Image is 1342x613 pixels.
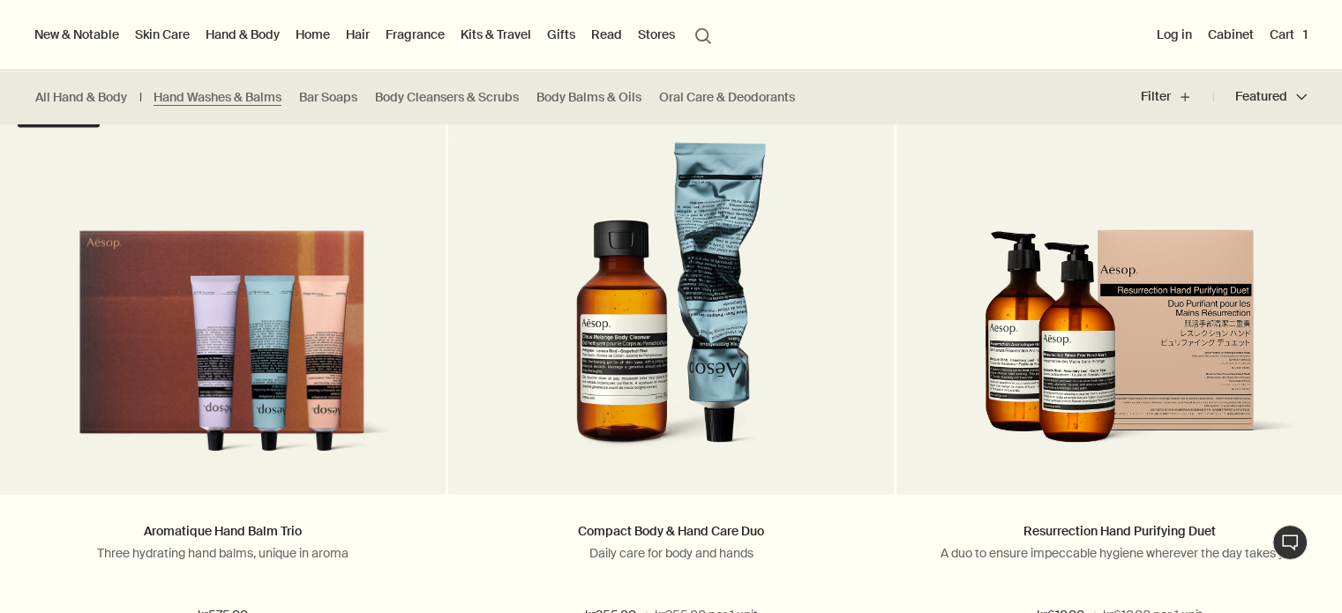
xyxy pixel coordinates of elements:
a: Aromatique Hand Balm Trio [144,523,302,539]
a: Cabinet [1204,23,1257,46]
img: Three aluminium hand balm tubes alongside a recycled-cardboard gift box. [26,229,419,467]
a: Fragrance [382,23,448,46]
a: Read [588,23,626,46]
a: Skin Care [131,23,193,46]
a: Hand & Body [202,23,283,46]
a: Oral Care & Deodorants [659,89,795,106]
p: Daily care for body and hands [475,545,867,561]
a: Home [292,23,334,46]
a: Body Balms & Oils [536,89,641,106]
a: Bar Soaps [299,89,357,106]
p: Three hydrating hand balms, unique in aroma [26,545,419,561]
button: Filter [1141,76,1213,118]
a: Kits & Travel [457,23,535,46]
button: Stores [634,23,678,46]
img: Resurrection Hand Purifying Duet product and box [923,229,1316,467]
button: Open search [687,18,719,51]
button: New & Notable [31,23,123,46]
a: All Hand & Body [35,89,127,106]
p: A duo to ensure impeccable hygiene wherever the day takes you [923,545,1316,561]
a: Gifts [544,23,579,46]
a: Compact Body & Hand Care Duo [578,523,764,539]
button: Featured [1213,76,1307,118]
button: Live Assistance [1272,525,1308,560]
a: Hand Washes & Balms [154,89,281,106]
button: Log in [1153,23,1196,46]
button: Cart1 [1266,23,1311,46]
a: Hair [342,23,373,46]
a: Resurrection Hand Purifying Duet [1023,523,1216,539]
a: Body Cleansers & Scrubs [375,89,519,106]
a: Resurrection Hand Purifying Duet product and box [896,142,1342,495]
